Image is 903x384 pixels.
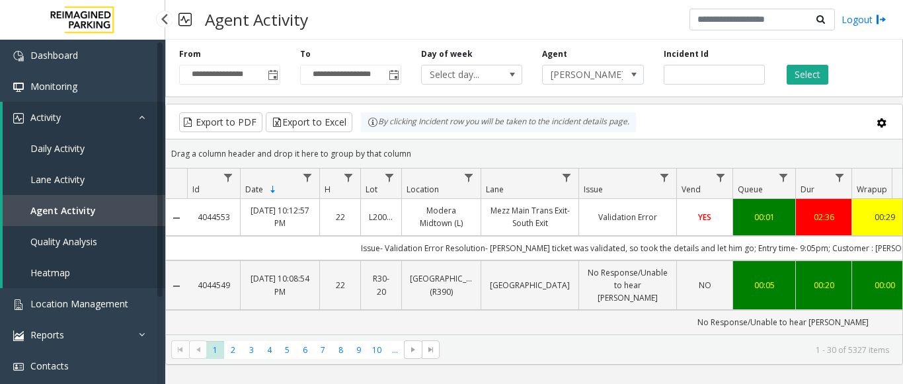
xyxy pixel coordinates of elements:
span: Daily Activity [30,142,85,155]
span: NO [699,280,711,291]
span: Go to the last page [422,340,440,359]
a: Location Filter Menu [460,169,478,186]
a: No Response/Unable to hear [PERSON_NAME] [587,266,668,305]
a: Id Filter Menu [219,169,237,186]
a: R30-20 [369,272,393,297]
label: To [300,48,311,60]
span: Dur [801,184,814,195]
span: Page 6 [296,341,314,359]
a: Lane Activity [3,164,165,195]
span: Go to the next page [404,340,422,359]
span: Select day... [422,65,502,84]
span: Contacts [30,360,69,372]
span: Location [407,184,439,195]
button: Select [787,65,828,85]
span: Lane [486,184,504,195]
a: Modera Midtown (L) [410,204,473,229]
a: YES [685,211,725,223]
span: Page 4 [260,341,278,359]
span: Page 5 [278,341,296,359]
a: [GEOGRAPHIC_DATA] [489,279,570,291]
img: 'icon' [13,299,24,310]
span: YES [698,211,711,223]
a: L20000500 [369,211,393,223]
button: Export to Excel [266,112,352,132]
span: Page 9 [350,341,368,359]
a: Lot Filter Menu [381,169,399,186]
span: Wrapup [857,184,887,195]
a: Heatmap [3,257,165,288]
span: Id [192,184,200,195]
span: Page 7 [314,341,332,359]
label: From [179,48,201,60]
span: Lane Activity [30,173,85,186]
a: [DATE] 10:08:54 PM [249,272,311,297]
a: NO [685,279,725,291]
a: Date Filter Menu [299,169,317,186]
label: Day of week [421,48,473,60]
div: Drag a column header and drop it here to group by that column [166,142,902,165]
a: 00:01 [741,211,787,223]
span: Heatmap [30,266,70,279]
span: Lot [366,184,377,195]
a: Dur Filter Menu [831,169,849,186]
a: 22 [328,279,352,291]
label: Incident Id [664,48,709,60]
h3: Agent Activity [198,3,315,36]
a: Vend Filter Menu [712,169,730,186]
img: 'icon' [13,51,24,61]
a: 4044553 [195,211,232,223]
a: Daily Activity [3,133,165,164]
a: Validation Error [587,211,668,223]
a: Collapse Details [166,213,187,223]
span: Page 10 [368,341,386,359]
a: Mezz Main Trans Exit- South Exit [489,204,570,229]
a: Agent Activity [3,195,165,226]
span: [PERSON_NAME] [543,65,623,84]
span: Go to the next page [408,344,418,355]
img: 'icon' [13,82,24,93]
a: Issue Filter Menu [656,169,674,186]
a: Lane Filter Menu [558,169,576,186]
span: Reports [30,328,64,341]
span: Date [245,184,263,195]
span: Page 1 [206,341,224,359]
span: H [325,184,331,195]
a: Collapse Details [166,281,187,291]
span: Sortable [268,184,278,195]
span: Activity [30,111,61,124]
a: 00:20 [804,279,844,291]
a: 00:05 [741,279,787,291]
img: 'icon' [13,362,24,372]
span: Location Management [30,297,128,310]
a: 22 [328,211,352,223]
div: Data table [166,169,902,334]
span: Toggle popup [386,65,401,84]
span: Quality Analysis [30,235,97,248]
img: 'icon' [13,113,24,124]
span: Page 3 [243,341,260,359]
a: [DATE] 10:12:57 PM [249,204,311,229]
img: logout [876,13,886,26]
a: Queue Filter Menu [775,169,793,186]
span: Monitoring [30,80,77,93]
img: 'icon' [13,330,24,341]
a: 4044549 [195,279,232,291]
a: [GEOGRAPHIC_DATA] (R390) [410,272,473,297]
span: Vend [682,184,701,195]
button: Export to PDF [179,112,262,132]
label: Agent [542,48,567,60]
span: Page 2 [224,341,242,359]
div: By clicking Incident row you will be taken to the incident details page. [361,112,636,132]
span: Page 8 [332,341,350,359]
span: Dashboard [30,49,78,61]
span: Issue [584,184,603,195]
span: Go to the last page [426,344,436,355]
a: 02:36 [804,211,844,223]
span: Queue [738,184,763,195]
kendo-pager-info: 1 - 30 of 5327 items [448,344,889,356]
